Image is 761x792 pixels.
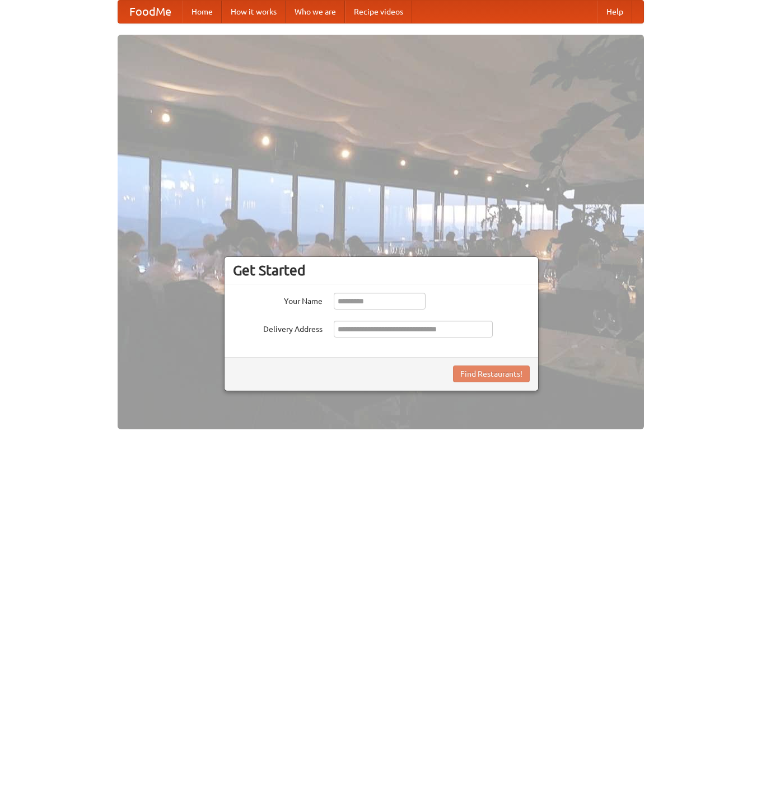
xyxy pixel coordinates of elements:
[286,1,345,23] a: Who we are
[233,321,323,335] label: Delivery Address
[233,293,323,307] label: Your Name
[183,1,222,23] a: Home
[233,262,530,279] h3: Get Started
[597,1,632,23] a: Help
[118,1,183,23] a: FoodMe
[222,1,286,23] a: How it works
[345,1,412,23] a: Recipe videos
[453,365,530,382] button: Find Restaurants!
